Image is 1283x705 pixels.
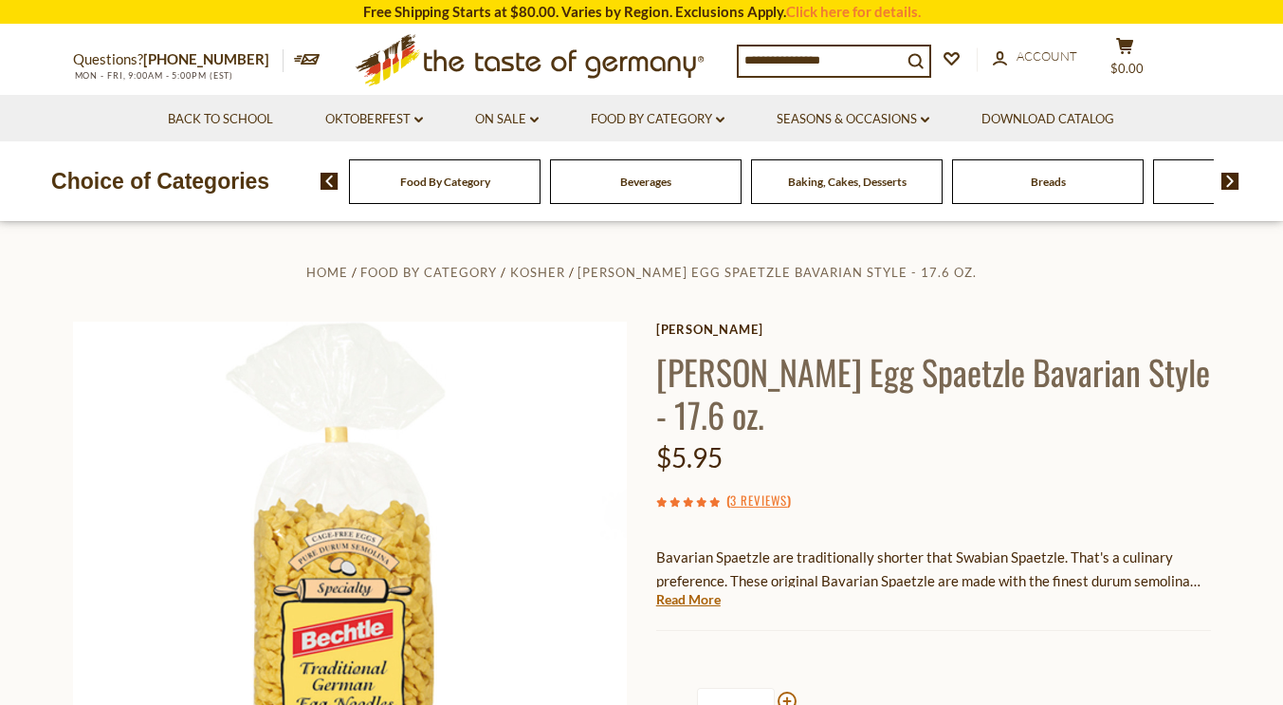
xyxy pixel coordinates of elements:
[730,491,787,511] a: 3 Reviews
[656,546,1211,593] p: Bavarian Spaetzle are traditionally shorter that Swabian Spaetzle. That's a culinary preference. ...
[726,491,791,510] span: ( )
[777,109,929,130] a: Seasons & Occasions
[577,265,977,280] a: [PERSON_NAME] Egg Spaetzle Bavarian Style - 17.6 oz.
[591,109,724,130] a: Food By Category
[786,3,921,20] a: Click here for details.
[1097,37,1154,84] button: $0.00
[993,46,1077,67] a: Account
[168,109,273,130] a: Back to School
[656,322,1211,337] a: [PERSON_NAME]
[73,47,284,72] p: Questions?
[510,265,565,280] a: Kosher
[788,175,907,189] a: Baking, Cakes, Desserts
[1031,175,1066,189] a: Breads
[475,109,539,130] a: On Sale
[620,175,671,189] a: Beverages
[1110,61,1144,76] span: $0.00
[1017,48,1077,64] span: Account
[656,590,721,609] a: Read More
[360,265,497,280] a: Food By Category
[656,441,723,473] span: $5.95
[1221,173,1239,190] img: next arrow
[400,175,490,189] a: Food By Category
[981,109,1114,130] a: Download Catalog
[73,70,234,81] span: MON - FRI, 9:00AM - 5:00PM (EST)
[306,265,348,280] a: Home
[656,350,1211,436] h1: [PERSON_NAME] Egg Spaetzle Bavarian Style - 17.6 oz.
[321,173,339,190] img: previous arrow
[325,109,423,130] a: Oktoberfest
[143,50,269,67] a: [PHONE_NUMBER]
